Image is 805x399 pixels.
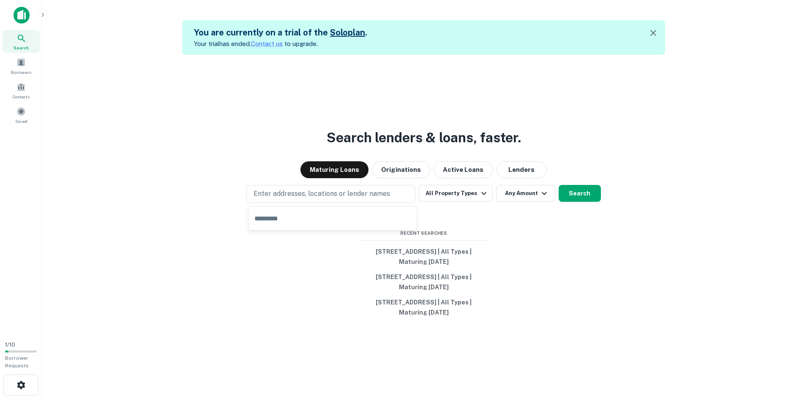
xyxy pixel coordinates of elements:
[251,40,283,47] a: Contact us
[3,103,40,126] a: Saved
[327,128,521,148] h3: Search lenders & loans, faster.
[559,185,601,202] button: Search
[360,295,487,320] button: [STREET_ADDRESS] | All Types | Maturing [DATE]
[15,118,27,125] span: Saved
[496,185,555,202] button: Any Amount
[5,342,15,348] span: 1 / 10
[5,355,29,369] span: Borrower Requests
[496,161,547,178] button: Lenders
[419,185,492,202] button: All Property Types
[11,69,31,76] span: Borrowers
[13,93,30,100] span: Contacts
[360,244,487,269] button: [STREET_ADDRESS] | All Types | Maturing [DATE]
[3,54,40,77] a: Borrowers
[372,161,430,178] button: Originations
[360,269,487,295] button: [STREET_ADDRESS] | All Types | Maturing [DATE]
[194,26,367,39] h5: You are currently on a trial of the .
[3,30,40,53] a: Search
[254,189,390,199] p: Enter addresses, locations or lender names
[330,27,365,38] a: Soloplan
[14,44,29,51] span: Search
[3,79,40,102] a: Contacts
[434,161,493,178] button: Active Loans
[360,230,487,237] span: Recent Searches
[246,185,415,203] button: Enter addresses, locations or lender names
[300,161,368,178] button: Maturing Loans
[14,7,30,24] img: capitalize-icon.png
[194,39,367,49] p: Your trial has ended. to upgrade.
